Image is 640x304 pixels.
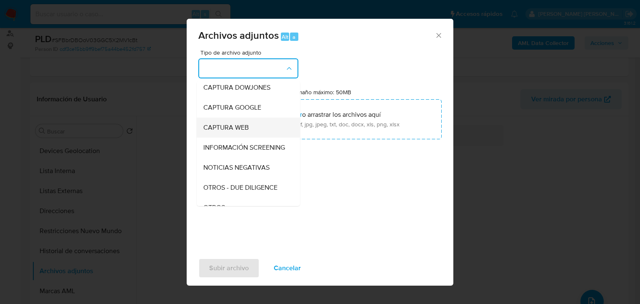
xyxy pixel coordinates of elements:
[292,33,295,41] span: a
[200,50,300,55] span: Tipo de archivo adjunto
[203,123,249,132] span: CAPTURA WEB
[203,183,277,192] span: OTROS - DUE DILIGENCE
[203,143,285,152] span: INFORMACIÓN SCREENING
[263,258,312,278] button: Cancelar
[274,259,301,277] span: Cancelar
[198,28,279,43] span: Archivos adjuntos
[203,163,270,172] span: NOTICIAS NEGATIVAS
[435,31,442,39] button: Cerrar
[203,83,270,92] span: CAPTURA DOWJONES
[203,103,261,112] span: CAPTURA GOOGLE
[282,33,288,41] span: Alt
[203,204,225,212] span: OTROS
[292,88,351,96] label: Tamaño máximo: 50MB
